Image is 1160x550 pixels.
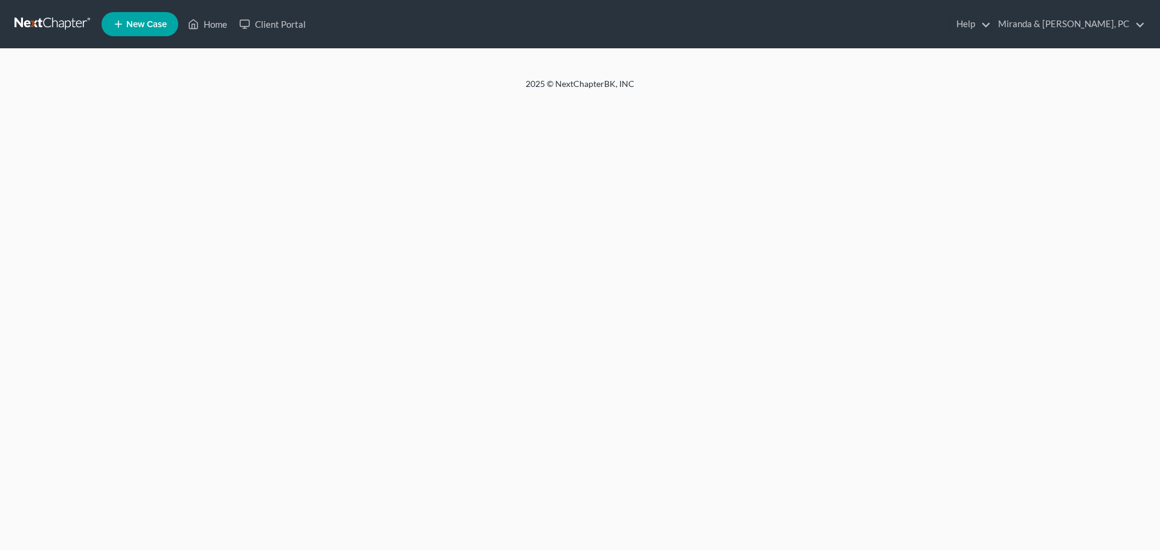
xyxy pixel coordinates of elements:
[950,13,991,35] a: Help
[236,78,924,100] div: 2025 © NextChapterBK, INC
[101,12,178,36] new-legal-case-button: New Case
[992,13,1145,35] a: Miranda & [PERSON_NAME], PC
[182,13,233,35] a: Home
[233,13,312,35] a: Client Portal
